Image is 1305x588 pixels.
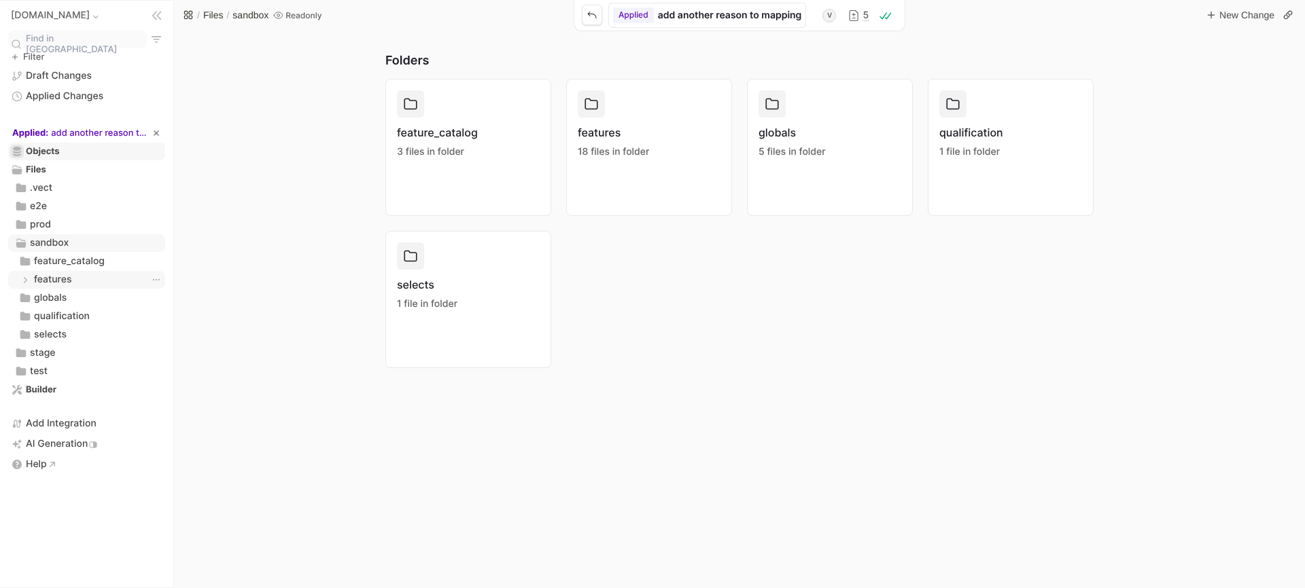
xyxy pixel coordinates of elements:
span: edit [51,128,147,139]
button: Context menu trigger [150,273,163,287]
div: File explorer entry [8,161,165,179]
div: File explorer entry [8,344,165,362]
button: Find in [GEOGRAPHIC_DATA] [8,31,147,48]
span: edit [34,310,90,323]
span: globals [759,126,826,139]
div: File explorer entry [8,253,165,270]
span: Applied Changes [26,90,103,103]
div: File explorer entry [8,363,165,380]
span: qualification [939,126,1003,139]
button: branch expand control [18,291,32,305]
div: Objects [26,146,60,157]
button: branch expand control [18,328,32,342]
button: features18 files in folder [566,79,732,216]
span: New Change [1218,7,1276,23]
span: edit [30,181,62,195]
button: branch expand control [18,310,32,323]
div: builder [8,381,165,399]
div: files/sandbox/feature_catalog/ [8,253,165,270]
span: feature_catalog [397,126,478,139]
span: Builder [26,384,56,395]
div: File explorer entry [8,179,165,197]
button: sandbox [230,5,271,24]
button: Files [201,5,226,24]
div: files/.vect/ [8,179,165,197]
div: File explorer entry [8,234,165,252]
span: [DOMAIN_NAME] [11,9,90,22]
span: edit [34,291,67,305]
div: files/e2e/ [8,198,165,215]
button: Filter [8,50,48,65]
div: collections [8,143,165,160]
button: branch expand control [18,255,32,268]
span: features [578,126,649,139]
div: branch expand controlBuilder [8,381,165,399]
span: edit [30,346,62,360]
div: File explorer entry [8,198,165,215]
div: files/sandbox/features/ [8,271,165,289]
div: files [8,161,165,380]
span: edit [34,255,105,268]
span: v [822,9,836,22]
span: Draft Changes [26,69,92,83]
span: selects [397,278,457,291]
div: Tree View [8,124,165,399]
button: feature_catalog3 files in folder [385,79,551,216]
span: Add Integration [26,417,97,430]
span: 5 [863,11,869,20]
span: / [226,8,229,22]
span: Filter [23,53,44,62]
div: File explorer entry [8,308,165,325]
div: File explorer entry [8,271,165,289]
span: Find in [GEOGRAPHIC_DATA] [26,33,144,56]
a: Applied changes [8,88,165,105]
button: Confirmations [875,3,897,28]
button: branch expand control [14,218,28,232]
a: Draft changes [8,67,165,85]
span: 5 files in folder [759,146,826,158]
span: Help [26,458,47,471]
span: edit [30,218,62,232]
span: edit [658,10,802,22]
button: branch expand control [10,383,24,397]
button: Return to live [150,126,163,140]
button: branch expand control [14,236,28,250]
span: edit [34,328,67,342]
button: branch expand control [14,346,28,360]
button: New Change [1202,5,1278,25]
button: branch expand control [10,145,24,158]
div: File explorer entry [8,326,165,344]
div: files/stage/ [8,344,165,362]
div: Parameters [174,30,1305,588]
button: qualification1 file in folder [928,79,1094,216]
span: sandbox [232,10,268,21]
span: Files [203,10,224,21]
span: 1 file in folder [397,298,457,310]
span: Applied: [12,128,48,139]
div: File explorer entry [8,216,165,234]
a: AI Generation [8,435,165,453]
span: Readonly [285,10,321,20]
span: / [197,8,200,22]
button: globals5 files in folder [747,79,913,216]
span: edit [30,365,62,378]
div: files/sandbox/qualification/ [8,308,165,325]
div: breadcrumbs [181,5,271,24]
div: files/sandbox/globals/ [8,289,165,307]
span: AI Generation [26,437,88,451]
span: edit [30,200,62,213]
h3: Folders [385,52,1094,71]
span: 1 file in folder [939,146,1000,158]
span: edit [34,273,71,287]
span: edit [30,236,69,250]
a: Add Integration [8,415,165,433]
div: File explorer entry [8,289,165,307]
button: branch expand control [10,163,24,177]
